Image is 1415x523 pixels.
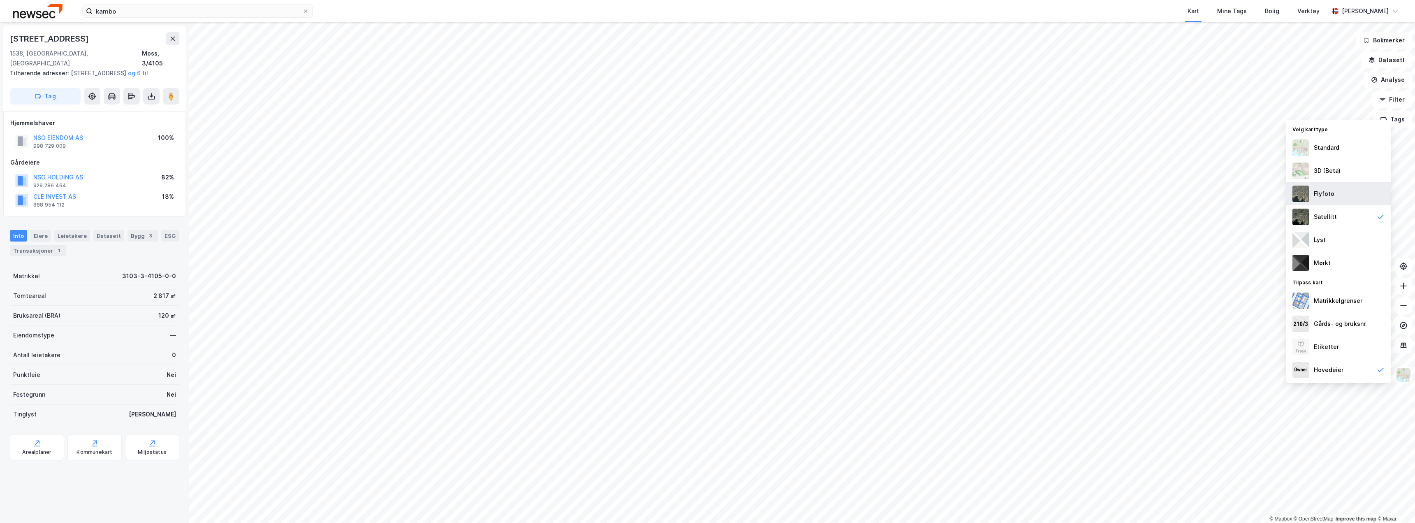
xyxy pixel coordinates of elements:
[33,182,66,189] div: 929 286 464
[1314,258,1331,268] div: Mørkt
[22,449,51,456] div: Arealplaner
[161,230,179,242] div: ESG
[1292,232,1309,248] img: luj3wr1y2y3+OchiMxRmMxRlscgabnMEmZ7DJGWxyBpucwSZnsMkZbHIGm5zBJmewyRlscgabnMEmZ7DJGWxyBpucwSZnsMkZ...
[1314,342,1339,352] div: Etiketter
[1314,319,1367,329] div: Gårds- og bruksnr.
[1364,72,1412,88] button: Analyse
[1292,293,1309,309] img: cadastreBorders.cfe08de4b5ddd52a10de.jpeg
[13,370,40,380] div: Punktleie
[13,291,46,301] div: Tomteareal
[1217,6,1247,16] div: Mine Tags
[170,330,176,340] div: —
[1292,362,1309,378] img: majorOwner.b5e170eddb5c04bfeeff.jpeg
[93,5,302,17] input: Søk på adresse, matrikkel, gårdeiere, leietakere eller personer
[146,232,155,240] div: 3
[129,409,176,419] div: [PERSON_NAME]
[1292,316,1309,332] img: cadastreKeys.547ab17ec502f5a4ef2b.jpeg
[13,271,40,281] div: Matrikkel
[158,311,176,321] div: 120 ㎡
[1356,32,1412,49] button: Bokmerker
[10,70,71,77] span: Tilhørende adresser:
[13,409,37,419] div: Tinglyst
[13,311,60,321] div: Bruksareal (BRA)
[138,449,167,456] div: Miljøstatus
[10,32,90,45] div: [STREET_ADDRESS]
[13,4,63,18] img: newsec-logo.f6e21ccffca1b3a03d2d.png
[172,350,176,360] div: 0
[1362,52,1412,68] button: Datasett
[1265,6,1279,16] div: Bolig
[54,230,90,242] div: Leietakere
[10,245,66,256] div: Transaksjoner
[1294,516,1334,522] a: OpenStreetMap
[122,271,176,281] div: 3103-3-4105-0-0
[10,68,173,78] div: [STREET_ADDRESS]
[10,118,179,128] div: Hjemmelshaver
[33,143,66,149] div: 998 729 009
[1314,296,1362,306] div: Matrikkelgrenser
[1314,166,1341,176] div: 3D (Beta)
[1314,235,1326,245] div: Lyst
[167,390,176,400] div: Nei
[1336,516,1376,522] a: Improve this map
[1188,6,1199,16] div: Kart
[161,172,174,182] div: 82%
[1286,121,1391,136] div: Velg karttype
[167,370,176,380] div: Nei
[10,49,142,68] div: 1538, [GEOGRAPHIC_DATA], [GEOGRAPHIC_DATA]
[142,49,179,68] div: Moss, 3/4105
[1374,483,1415,523] iframe: Chat Widget
[1372,91,1412,108] button: Filter
[77,449,112,456] div: Kommunekart
[1292,139,1309,156] img: Z
[13,330,54,340] div: Eiendomstype
[1297,6,1320,16] div: Verktøy
[10,230,27,242] div: Info
[30,230,51,242] div: Eiere
[1342,6,1389,16] div: [PERSON_NAME]
[1314,189,1334,199] div: Flyfoto
[1314,212,1337,222] div: Satellitt
[1373,111,1412,128] button: Tags
[128,230,158,242] div: Bygg
[13,350,60,360] div: Antall leietakere
[1292,163,1309,179] img: Z
[13,390,45,400] div: Festegrunn
[1292,186,1309,202] img: Z
[158,133,174,143] div: 100%
[33,202,65,208] div: 888 954 112
[10,158,179,167] div: Gårdeiere
[1314,365,1343,375] div: Hovedeier
[1286,274,1391,289] div: Tilpass kart
[1292,209,1309,225] img: 9k=
[10,88,81,105] button: Tag
[1292,339,1309,355] img: Z
[153,291,176,301] div: 2 817 ㎡
[1374,483,1415,523] div: Kontrollprogram for chat
[1314,143,1339,153] div: Standard
[55,246,63,255] div: 1
[162,192,174,202] div: 18%
[1292,255,1309,271] img: nCdM7BzjoCAAAAAElFTkSuQmCC
[1269,516,1292,522] a: Mapbox
[93,230,124,242] div: Datasett
[1396,367,1411,383] img: Z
